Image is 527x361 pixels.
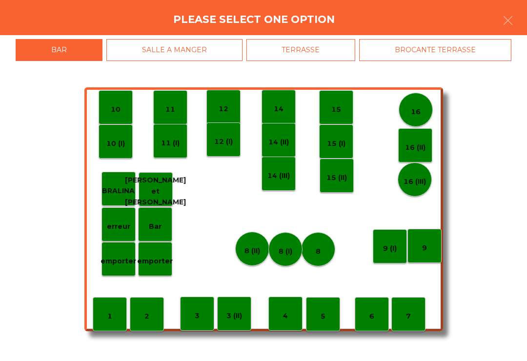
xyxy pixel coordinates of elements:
[405,142,426,153] p: 16 (II)
[165,104,175,115] p: 11
[246,39,356,61] div: TERRASSE
[144,311,149,322] p: 2
[321,311,325,322] p: 5
[244,245,260,257] p: 8 (II)
[107,221,130,232] p: erreur
[102,185,135,197] p: BRALINA
[274,103,284,115] p: 14
[149,221,162,232] p: Bar
[267,170,290,181] p: 14 (III)
[219,103,228,115] p: 12
[404,176,426,187] p: 16 (III)
[316,246,321,257] p: 8
[107,311,112,322] p: 1
[359,39,511,61] div: BROCANTE TERRASSE
[161,138,180,149] p: 11 (I)
[369,311,374,322] p: 6
[268,137,289,148] p: 14 (II)
[16,39,102,61] div: BAR
[331,104,341,115] p: 15
[411,106,421,118] p: 16
[111,104,121,115] p: 10
[279,246,292,257] p: 8 (I)
[125,175,186,208] p: [PERSON_NAME] et [PERSON_NAME]
[327,138,345,149] p: 15 (I)
[106,138,125,149] p: 10 (I)
[422,242,427,254] p: 9
[106,39,243,61] div: SALLE A MANGER
[283,310,288,321] p: 4
[383,243,397,254] p: 9 (I)
[195,310,200,321] p: 3
[326,172,347,183] p: 15 (II)
[173,12,335,27] h4: Please select one option
[214,136,233,147] p: 12 (I)
[406,311,411,322] p: 7
[226,310,242,321] p: 3 (II)
[101,256,136,267] p: emporter
[137,256,173,267] p: emporter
